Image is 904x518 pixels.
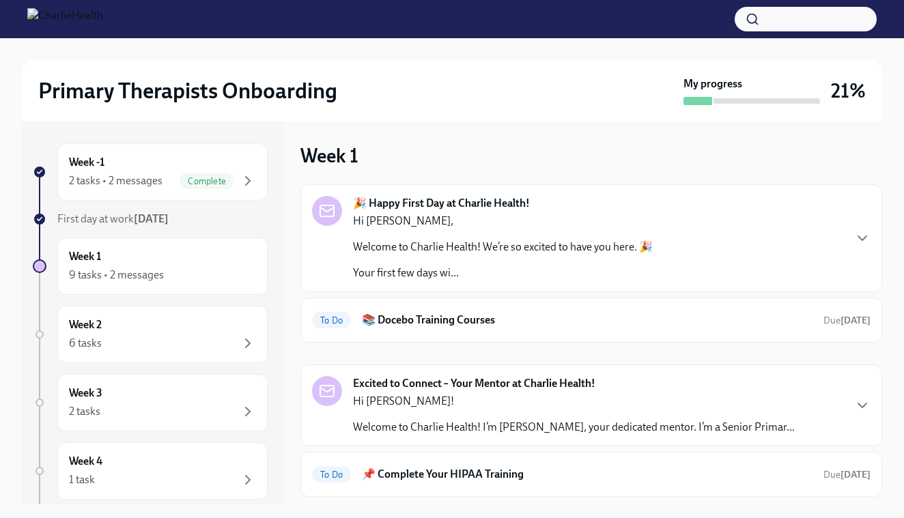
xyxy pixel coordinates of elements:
[33,143,268,201] a: Week -12 tasks • 2 messagesComplete
[134,212,169,225] strong: [DATE]
[33,212,268,227] a: First day at work[DATE]
[823,469,871,480] span: Due
[33,306,268,363] a: Week 26 tasks
[69,404,100,419] div: 2 tasks
[353,240,653,255] p: Welcome to Charlie Health! We’re so excited to have you here. 🎉
[27,8,103,30] img: CharlieHealth
[69,173,163,188] div: 2 tasks • 2 messages
[69,249,101,264] h6: Week 1
[823,468,871,481] span: August 13th, 2025 10:00
[312,470,351,480] span: To Do
[353,214,653,229] p: Hi [PERSON_NAME],
[312,309,871,331] a: To Do📚 Docebo Training CoursesDue[DATE]
[38,77,337,104] h2: Primary Therapists Onboarding
[362,467,813,482] h6: 📌 Complete Your HIPAA Training
[353,420,795,435] p: Welcome to Charlie Health! I’m [PERSON_NAME], your dedicated mentor. I’m a Senior Primar...
[353,196,530,211] strong: 🎉 Happy First Day at Charlie Health!
[841,315,871,326] strong: [DATE]
[353,265,653,280] p: Your first few days wi...
[69,268,164,283] div: 9 tasks • 2 messages
[69,454,102,469] h6: Week 4
[69,317,102,332] h6: Week 2
[33,374,268,431] a: Week 32 tasks
[33,238,268,295] a: Week 19 tasks • 2 messages
[353,394,795,409] p: Hi [PERSON_NAME]!
[69,386,102,401] h6: Week 3
[841,469,871,480] strong: [DATE]
[353,376,595,391] strong: Excited to Connect – Your Mentor at Charlie Health!
[33,442,268,500] a: Week 41 task
[300,143,358,168] h3: Week 1
[823,314,871,327] span: August 26th, 2025 10:00
[312,463,871,485] a: To Do📌 Complete Your HIPAA TrainingDue[DATE]
[69,336,102,351] div: 6 tasks
[312,315,351,326] span: To Do
[823,315,871,326] span: Due
[180,176,234,186] span: Complete
[69,155,104,170] h6: Week -1
[831,78,866,103] h3: 21%
[683,76,742,91] strong: My progress
[362,313,813,328] h6: 📚 Docebo Training Courses
[69,472,95,487] div: 1 task
[57,212,169,225] span: First day at work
